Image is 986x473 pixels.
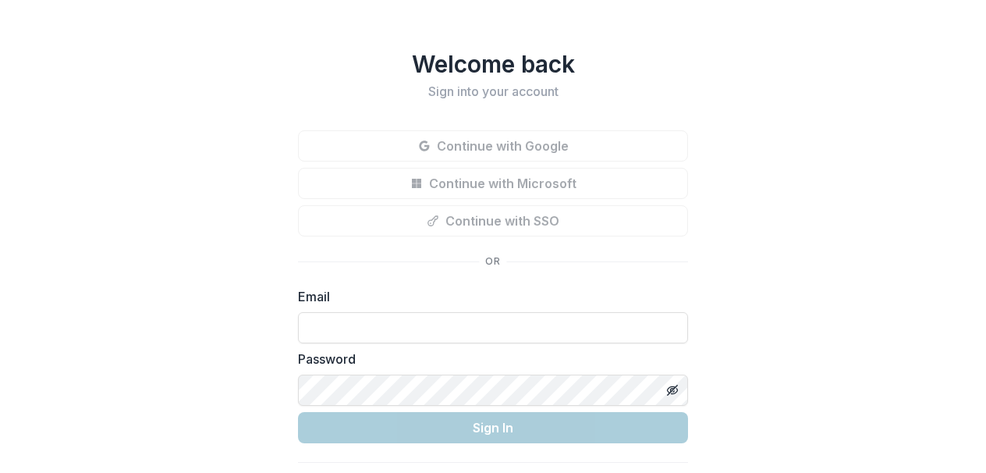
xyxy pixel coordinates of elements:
label: Password [298,350,679,368]
h1: Welcome back [298,50,688,78]
button: Continue with Google [298,130,688,162]
button: Continue with Microsoft [298,168,688,199]
button: Sign In [298,412,688,443]
h2: Sign into your account [298,84,688,99]
button: Continue with SSO [298,205,688,236]
label: Email [298,287,679,306]
button: Toggle password visibility [660,378,685,403]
